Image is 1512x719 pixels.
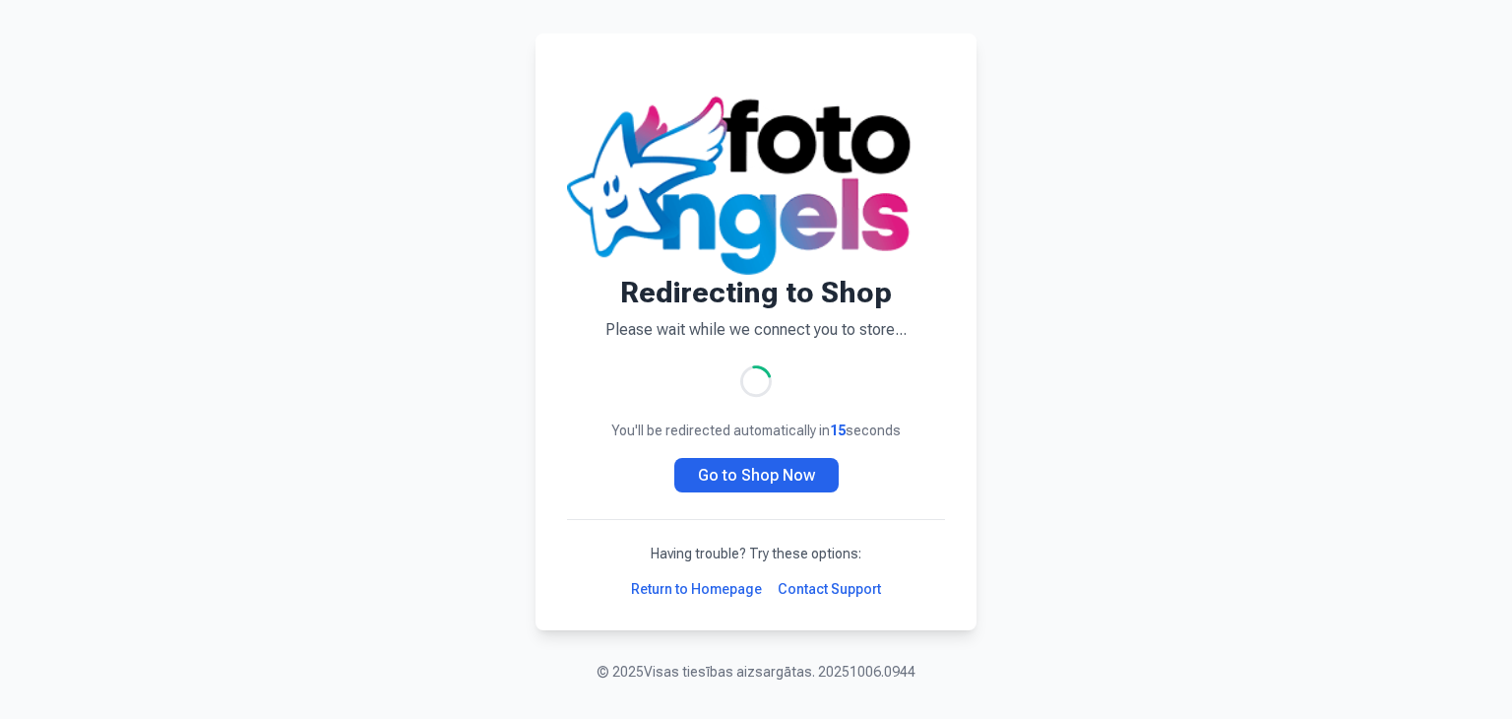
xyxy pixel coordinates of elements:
a: Go to Shop Now [674,458,839,492]
a: Contact Support [778,579,881,599]
p: © 2025 Visas tiesības aizsargātas. 20251006.0944 [597,662,915,682]
p: Please wait while we connect you to store... [567,318,945,342]
a: Return to Homepage [631,579,762,599]
p: Having trouble? Try these options: [567,544,945,563]
p: You'll be redirected automatically in seconds [567,421,945,440]
h1: Redirecting to Shop [567,275,945,310]
span: 15 [830,423,846,438]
